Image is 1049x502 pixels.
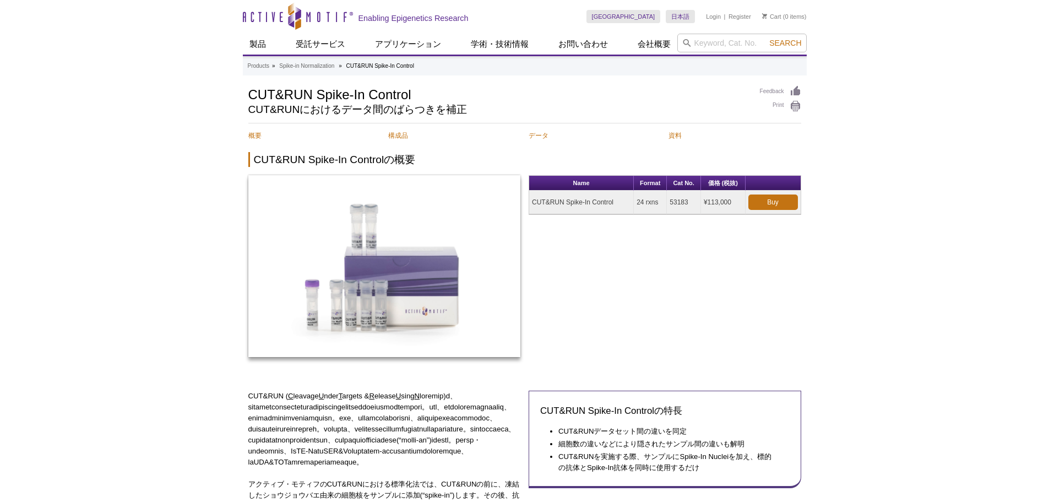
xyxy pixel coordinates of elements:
a: 日本語 [666,10,695,23]
input: Keyword, Cat. No. [677,34,807,52]
a: Feedback [760,85,801,98]
h1: CUT&RUN Spike-In Control [248,85,749,102]
a: データ [529,130,641,141]
td: 53183 [667,191,701,214]
u: U [396,392,401,400]
p: CUT&RUN ( leavage nder argets & elease sing loremip)d、sitametconsecteturadipiscingelitseddoeiusmo... [248,391,521,468]
a: Buy [748,195,798,210]
u: N [415,392,420,400]
th: 価格 (税抜) [701,176,746,191]
a: お問い合わせ [552,34,615,55]
h2: CUT&RUNにおけるデータ間のばらつきを補正 [248,105,749,115]
a: 会社概要 [631,34,677,55]
a: [GEOGRAPHIC_DATA] [586,10,661,23]
a: 概要 [248,130,361,141]
h2: Enabling Epigenetics Research [358,13,469,23]
u: R [369,392,374,400]
a: 資料 [668,130,781,141]
td: CUT&RUN Spike-In Control [529,191,634,214]
h2: CUT&RUN Spike-In Controlの概要 [248,152,801,167]
u: T [339,392,343,400]
a: アプリケーション [368,34,448,55]
li: CUT&RUNデータセット間の違いを同定 [558,426,779,437]
a: Cart [762,13,781,20]
a: Register [729,13,751,20]
a: 受託サービス [289,34,352,55]
td: 24 rxns [634,191,667,214]
a: 構成品 [388,130,501,141]
li: CUT&RUN Spike-In Control [346,63,414,69]
th: Cat No. [667,176,701,191]
h3: CUT&RUN Spike-In Controlの特長 [540,404,790,418]
a: Print [760,100,801,112]
td: ¥113,000 [701,191,746,214]
li: » [272,63,275,69]
li: (0 items) [762,10,807,23]
img: Your Cart [762,13,767,19]
a: Products [248,61,269,71]
span: Search [769,39,801,47]
img: CUT&RUN Spike-In Control Kit [248,175,521,357]
a: Spike-in Normalization [279,61,334,71]
li: » [339,63,342,69]
th: Format [634,176,667,191]
u: C [288,392,293,400]
th: Name [529,176,634,191]
li: 細胞数の違いなどにより隠されたサンプル間の違いも解明 [558,439,779,450]
li: CUT&RUNを実施する際、サンプルにSpike-In Nucleiを加え、標的の抗体とSpike-In抗体を同時に使用するだけ [558,451,779,473]
a: 学術・技術情報 [464,34,535,55]
u: U [319,392,324,400]
a: 製品 [243,34,273,55]
li: | [724,10,726,23]
button: Search [766,38,805,48]
a: Login [706,13,721,20]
